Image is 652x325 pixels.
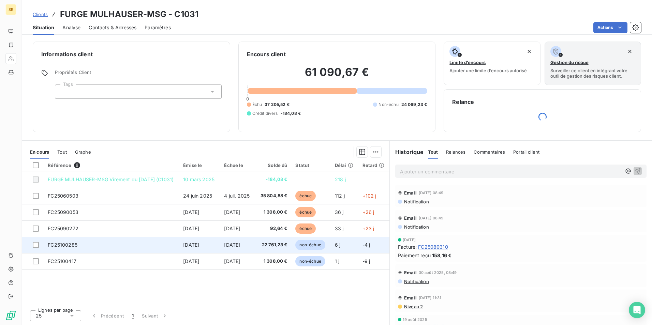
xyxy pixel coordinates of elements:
div: Échue le [224,162,251,168]
span: Gestion du risque [550,60,589,65]
div: Statut [295,162,327,168]
span: Email [404,295,417,300]
span: 33 j [335,226,344,231]
button: Gestion du risqueSurveiller ce client en intégrant votre outil de gestion des risques client. [545,42,641,85]
span: non-échue [295,256,325,266]
span: Notification [403,224,429,230]
span: échue [295,207,316,217]
span: Analyse [62,24,80,31]
span: Contacts & Adresses [89,24,136,31]
span: 24 juin 2025 [183,193,212,199]
span: FC25060503 [48,193,78,199]
span: Commentaires [474,149,505,155]
span: Limite d’encours [449,60,486,65]
span: [DATE] [183,242,199,248]
h6: Informations client [41,50,222,58]
span: Graphe [75,149,91,155]
span: Portail client [513,149,539,155]
span: [DATE] [224,226,240,231]
span: +23 j [362,226,374,231]
div: Référence [48,162,175,168]
span: Tout [57,149,67,155]
div: Délai [335,162,354,168]
span: -184,08 € [259,176,287,183]
span: Échu [252,102,262,108]
span: 1 [132,312,134,319]
span: [DATE] 08:49 [419,216,444,220]
button: Limite d’encoursAjouter une limite d’encours autorisé [444,42,540,85]
span: -184,08 € [281,110,301,117]
div: SR [5,4,16,15]
span: -4 j [362,242,370,248]
span: 35 804,88 € [259,192,287,199]
span: Email [404,270,417,275]
span: [DATE] [224,258,240,264]
span: échue [295,223,316,234]
span: 19 août 2025 [403,318,427,322]
span: Non-échu [379,102,398,108]
div: Open Intercom Messenger [629,302,645,318]
span: FC25080310 [418,243,448,250]
img: Logo LeanPay [5,310,16,321]
a: Clients [33,11,48,18]
span: Email [404,190,417,196]
span: 6 j [335,242,340,248]
span: 218 j [335,176,346,182]
span: +102 j [362,193,376,199]
div: Retard [362,162,385,168]
span: [DATE] [224,209,240,215]
span: [DATE] 11:31 [419,296,442,300]
span: +26 j [362,209,374,215]
button: 1 [128,309,138,323]
span: [DATE] [183,258,199,264]
span: échue [295,191,316,201]
span: 25 [36,312,42,319]
h2: 61 090,67 € [247,65,427,86]
span: [DATE] [403,238,416,242]
span: [DATE] 08:49 [419,191,444,195]
span: Paiement reçu [398,252,431,259]
span: Clients [33,12,48,17]
span: Situation [33,24,54,31]
span: 0 [246,96,249,102]
h6: Encours client [247,50,286,58]
span: En cours [30,149,49,155]
span: 1 j [335,258,339,264]
span: 4 juil. 2025 [224,193,250,199]
span: 112 j [335,193,345,199]
span: 92,64 € [259,225,287,232]
span: [DATE] [183,226,199,231]
span: Notification [403,279,429,284]
div: Solde dû [259,162,287,168]
h6: Historique [390,148,424,156]
span: FC25090272 [48,226,78,231]
span: 1 308,00 € [259,209,287,216]
span: FURGE MULHAUSER-MSG Virement du [DATE] (C1031) [48,176,174,182]
span: 30 août 2025, 08:49 [419,270,457,275]
span: 1 308,00 € [259,258,287,265]
span: Crédit divers [252,110,278,117]
span: Relances [446,149,465,155]
input: Ajouter une valeur [61,89,66,95]
span: Surveiller ce client en intégrant votre outil de gestion des risques client. [550,68,635,79]
span: Notification [403,199,429,204]
span: Facture : [398,243,417,250]
span: Niveau 2 [403,304,423,309]
h3: FURGE MULHAUSER-MSG - C1031 [60,8,198,20]
span: FC25100417 [48,258,76,264]
button: Actions [593,22,627,33]
span: [DATE] [224,242,240,248]
span: 158,16 € [432,252,451,259]
div: Émise le [183,162,216,168]
button: Suivant [138,309,172,323]
span: non-échue [295,240,325,250]
span: FC25100285 [48,242,77,248]
span: 10 mars 2025 [183,176,214,182]
span: 22 761,23 € [259,242,287,248]
span: 37 205,52 € [265,102,290,108]
span: 24 069,23 € [401,102,427,108]
span: Tout [428,149,438,155]
span: 6 [74,162,80,168]
span: 36 j [335,209,344,215]
span: FC25090053 [48,209,78,215]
